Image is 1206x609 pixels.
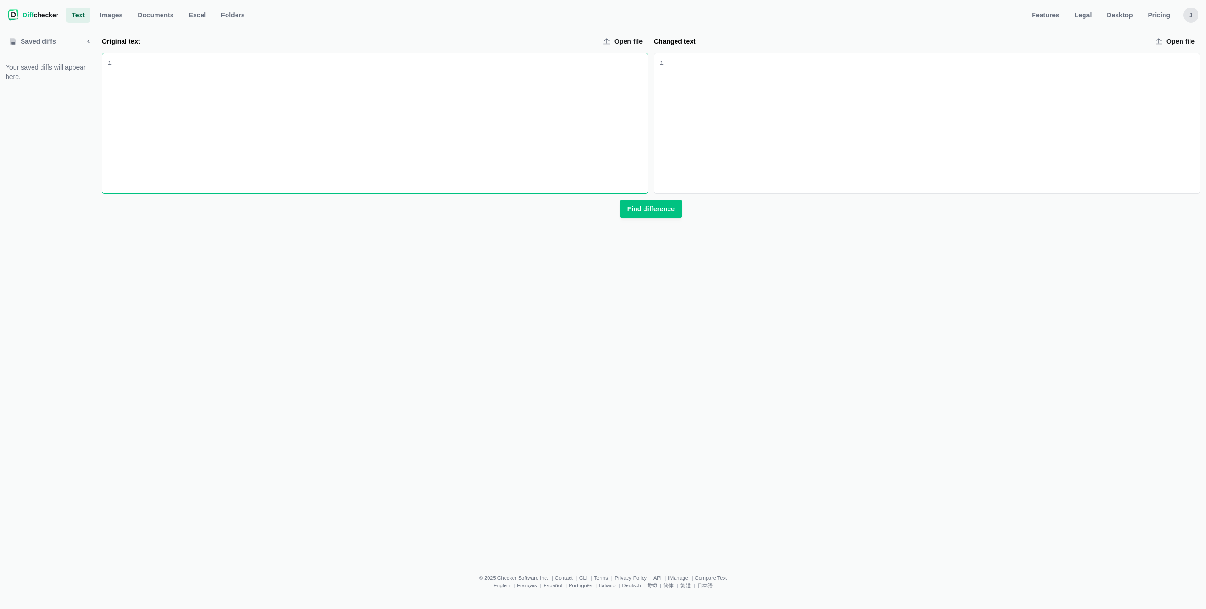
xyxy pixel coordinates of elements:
[569,583,592,588] a: Português
[579,575,587,581] a: CLI
[219,10,247,20] span: Folders
[1183,8,1198,23] button: J
[183,8,212,23] a: Excel
[8,9,19,21] img: Diffchecker logo
[664,53,1200,193] div: Changed text input
[599,583,615,588] a: Italiano
[653,575,662,581] a: API
[81,34,96,49] button: Minimize sidebar
[517,583,537,588] a: Français
[594,575,608,581] a: Terms
[1142,8,1176,23] a: Pricing
[620,200,682,218] button: Find difference
[1073,10,1094,20] span: Legal
[23,10,58,20] span: checker
[695,575,727,581] a: Compare Text
[132,8,179,23] a: Documents
[555,575,573,581] a: Contact
[680,583,691,588] a: 繁體
[136,10,175,20] span: Documents
[94,8,128,23] a: Images
[660,59,664,68] div: 1
[626,204,676,214] span: Find difference
[1105,10,1134,20] span: Desktop
[1151,34,1200,49] label: Changed text upload
[493,583,510,588] a: English
[215,8,251,23] button: Folders
[648,583,657,588] a: हिन्दी
[1165,37,1197,46] span: Open file
[612,37,644,46] span: Open file
[479,575,555,581] li: © 2025 Checker Software Inc.
[1069,8,1098,23] a: Legal
[108,59,112,68] div: 1
[112,53,648,193] div: Original text input
[622,583,641,588] a: Deutsch
[1101,8,1138,23] a: Desktop
[654,37,1148,46] label: Changed text
[543,583,562,588] a: Español
[102,37,595,46] label: Original text
[697,583,713,588] a: 日本語
[1146,10,1172,20] span: Pricing
[599,34,648,49] label: Original text upload
[19,37,58,46] span: Saved diffs
[6,63,96,81] span: Your saved diffs will appear here.
[663,583,674,588] a: 简体
[66,8,90,23] a: Text
[8,8,58,23] a: Diffchecker
[187,10,208,20] span: Excel
[98,10,124,20] span: Images
[615,575,647,581] a: Privacy Policy
[1030,10,1061,20] span: Features
[668,575,688,581] a: iManage
[23,11,33,19] span: Diff
[70,10,87,20] span: Text
[1026,8,1065,23] a: Features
